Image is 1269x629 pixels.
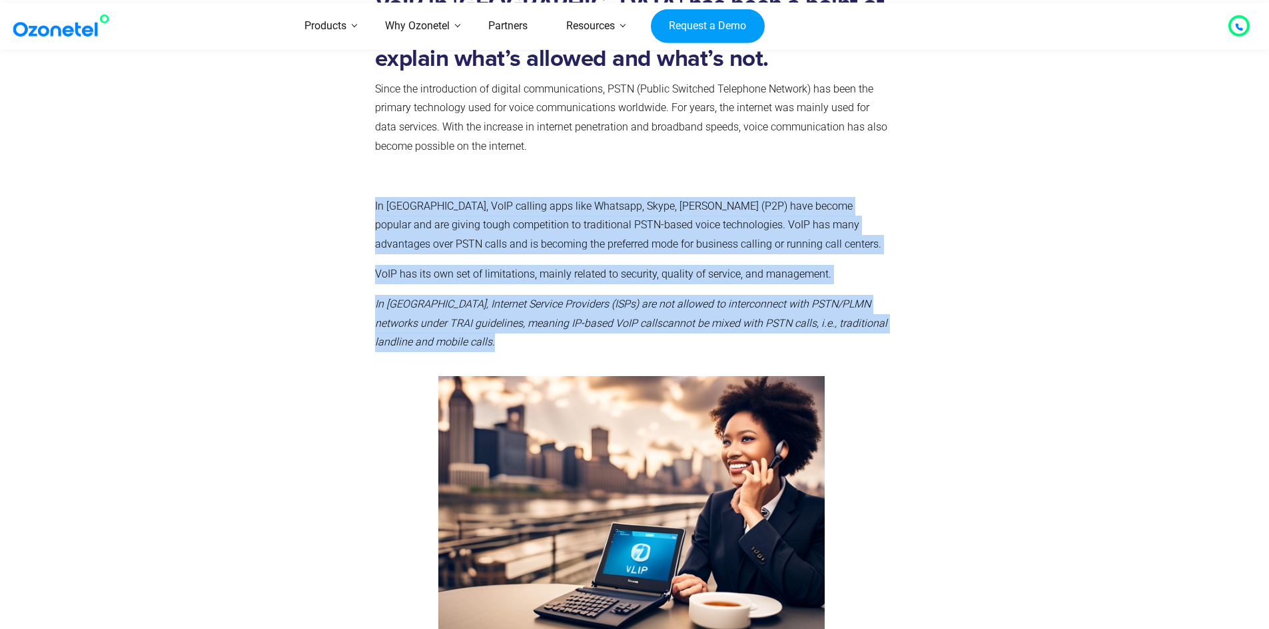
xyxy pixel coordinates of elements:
a: Partners [469,3,547,50]
p: VoIP has its own set of limitations, mainly related to security, quality of service, and management. [375,265,889,284]
a: Request a Demo [651,9,765,43]
em: cannot be mixed with PSTN calls, i.e., traditional landline and mobile calls. [375,317,887,349]
a: Why Ozonetel [366,3,469,50]
p: Since the introduction of digital communications, PSTN (Public Switched Telephone Network) has be... [375,80,889,156]
em: In [GEOGRAPHIC_DATA], Internet Service Providers (ISPs) are not allowed to interconnect with PSTN... [375,298,871,329]
a: Resources [547,3,634,50]
a: Products [285,3,366,50]
p: In [GEOGRAPHIC_DATA], VoIP calling apps like Whatsapp, Skype, [PERSON_NAME] (P2P) have become pop... [375,197,889,254]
